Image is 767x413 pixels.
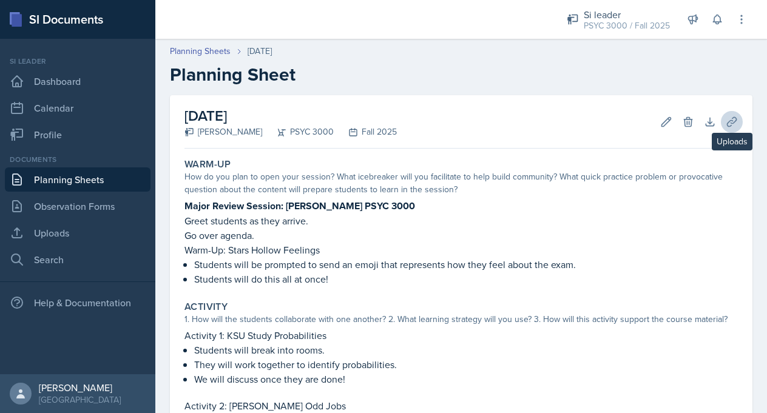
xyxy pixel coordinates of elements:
p: Activity 2: [PERSON_NAME] Odd Jobs [184,398,738,413]
a: Observation Forms [5,194,150,218]
div: Si leader [584,7,670,22]
p: Activity 1: KSU Study Probabilities [184,328,738,343]
div: Fall 2025 [334,126,397,138]
a: Search [5,247,150,272]
a: Planning Sheets [170,45,231,58]
div: Si leader [5,56,150,67]
a: Calendar [5,96,150,120]
a: Planning Sheets [5,167,150,192]
div: PSYC 3000 / Fall 2025 [584,19,670,32]
label: Warm-Up [184,158,231,170]
strong: Major Review Session: [PERSON_NAME] PSYC 3000 [184,199,415,213]
a: Uploads [5,221,150,245]
h2: [DATE] [184,105,397,127]
label: Activity [184,301,228,313]
a: Profile [5,123,150,147]
a: Dashboard [5,69,150,93]
div: PSYC 3000 [262,126,334,138]
div: [GEOGRAPHIC_DATA] [39,394,121,406]
div: [DATE] [248,45,272,58]
p: Go over agenda. [184,228,738,243]
button: Uploads [721,111,743,133]
div: 1. How will the students collaborate with one another? 2. What learning strategy will you use? 3.... [184,313,738,326]
div: [PERSON_NAME] [184,126,262,138]
div: Documents [5,154,150,165]
p: They will work together to identify probabilities. [194,357,738,372]
p: Students will be prompted to send an emoji that represents how they feel about the exam. [194,257,738,272]
div: [PERSON_NAME] [39,381,121,394]
p: We will discuss once they are done! [194,372,738,386]
p: Students will do this all at once! [194,272,738,286]
h2: Planning Sheet [170,64,752,86]
div: How do you plan to open your session? What icebreaker will you facilitate to help build community... [184,170,738,196]
p: Students will break into rooms. [194,343,738,357]
p: Warm-Up: Stars Hollow Feelings [184,243,738,257]
p: Greet students as they arrive. [184,213,738,228]
div: Help & Documentation [5,290,150,315]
